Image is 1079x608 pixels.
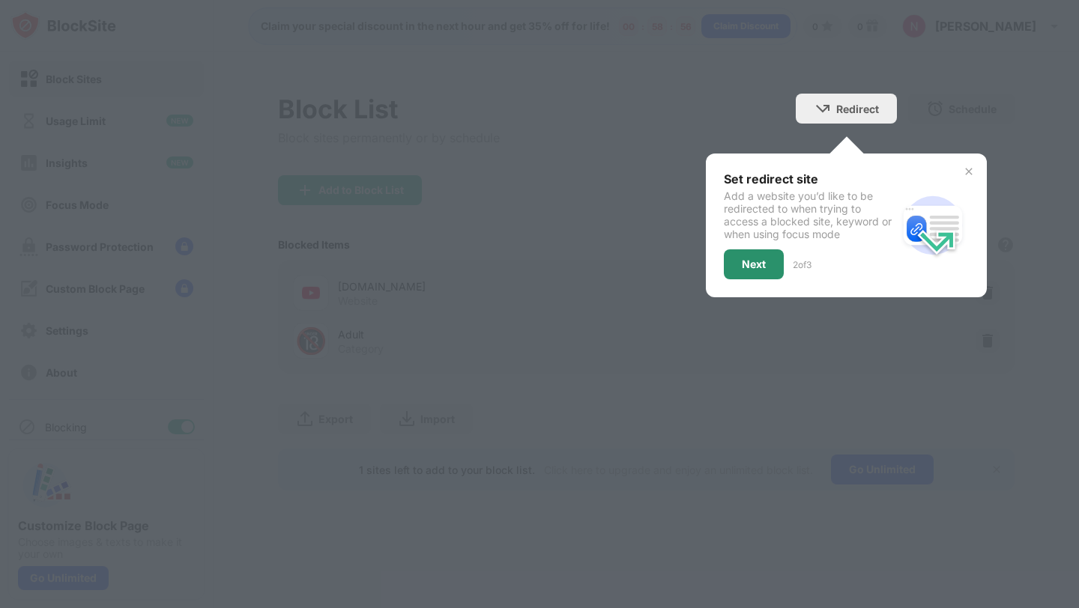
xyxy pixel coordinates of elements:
div: Next [742,258,766,270]
div: Add a website you’d like to be redirected to when trying to access a blocked site, keyword or whe... [724,189,897,240]
div: Set redirect site [724,171,897,186]
img: x-button.svg [963,165,975,177]
img: redirect.svg [897,189,969,261]
div: Redirect [836,103,879,115]
div: 2 of 3 [793,259,811,270]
